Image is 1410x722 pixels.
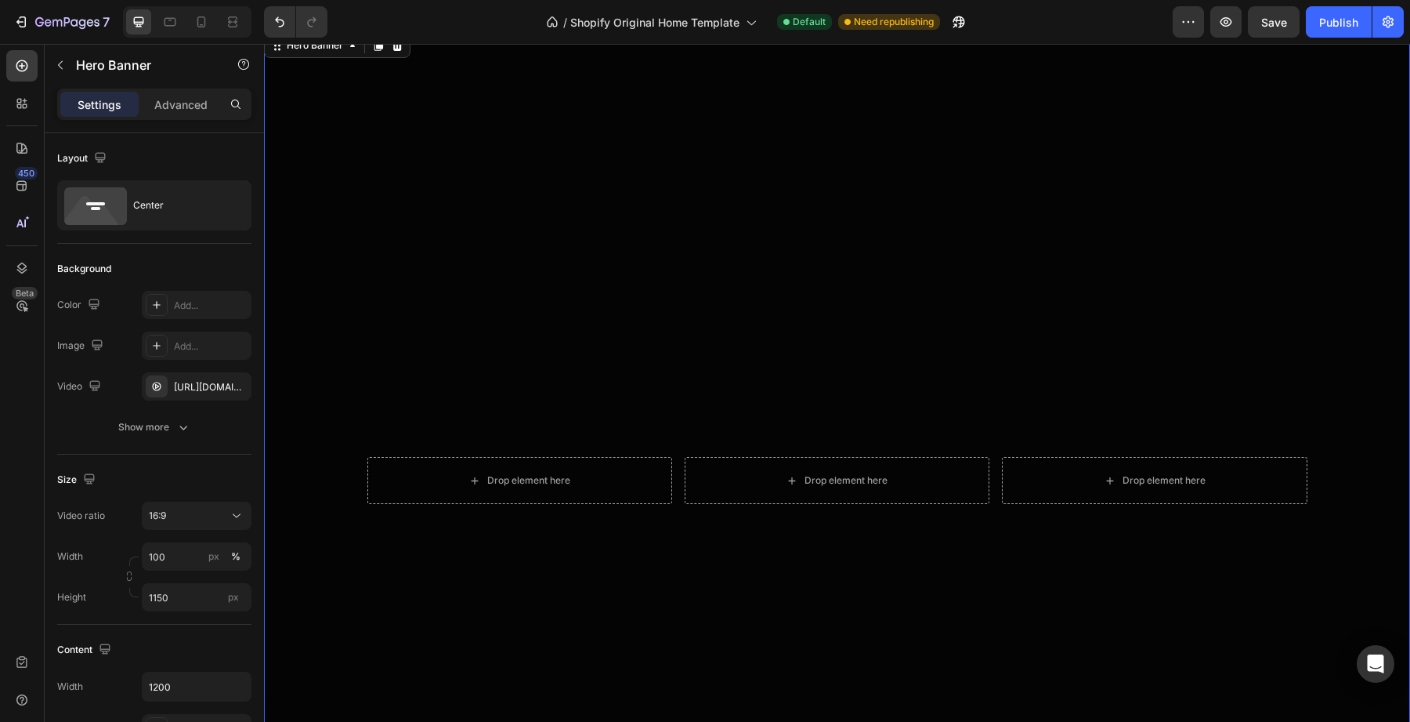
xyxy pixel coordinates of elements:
input: px [142,583,251,611]
div: Video ratio [57,509,105,523]
div: px [208,550,219,564]
button: 16:9 [142,502,251,530]
button: Publish [1306,6,1372,38]
div: Video [57,376,104,397]
div: Show more [118,419,191,435]
div: Width [57,680,83,694]
span: Need republishing [854,15,934,29]
p: Advanced [154,96,208,113]
div: Drop element here [859,430,942,443]
div: Size [57,470,99,491]
div: Background [57,262,111,276]
div: Content [57,640,114,661]
div: Publish [1319,14,1358,31]
div: Undo/Redo [264,6,327,38]
div: Center [133,187,229,223]
div: Color [57,295,103,316]
div: Add... [174,299,248,313]
div: Add... [174,339,248,354]
p: 7 [103,13,110,31]
label: Width [57,550,83,564]
button: Show more [57,413,251,441]
div: Layout [57,148,110,169]
button: px [226,547,245,566]
div: Image [57,336,107,357]
div: 450 [15,167,38,180]
button: 7 [6,6,117,38]
iframe: Design area [264,44,1410,722]
button: Save [1248,6,1300,38]
label: Height [57,590,86,604]
input: px% [142,542,251,571]
span: Shopify Original Home Template [570,14,739,31]
input: Auto [143,673,251,701]
p: Settings [78,96,121,113]
div: Open Intercom Messenger [1357,645,1394,683]
span: / [563,14,567,31]
span: Default [793,15,826,29]
div: [URL][DOMAIN_NAME] [174,380,248,394]
span: px [228,591,239,603]
p: Hero Banner [76,56,209,74]
span: Save [1261,16,1287,29]
div: % [231,550,240,564]
button: % [204,547,223,566]
span: 16:9 [149,510,166,521]
div: Beta [12,287,38,299]
div: Drop element here [540,430,624,443]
